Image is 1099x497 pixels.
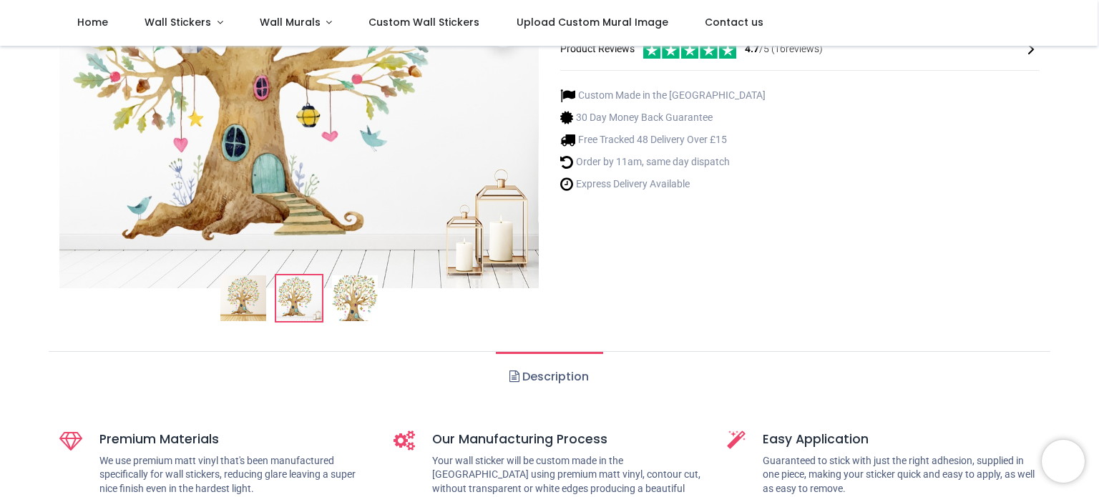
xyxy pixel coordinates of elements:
[220,275,266,321] img: Fairy Tree House Childrens Wall Sticker
[560,39,1040,59] div: Product Reviews
[517,15,668,29] span: Upload Custom Mural Image
[496,352,602,402] a: Description
[99,430,372,448] h5: Premium Materials
[260,15,321,29] span: Wall Murals
[276,275,322,321] img: WS-50571-02
[368,15,479,29] span: Custom Wall Stickers
[745,42,823,56] span: /5 ( 16 reviews)
[763,454,1040,496] p: Guaranteed to stick with just the right adhesion, supplied in one piece, making your sticker quic...
[763,430,1040,448] h5: Easy Application
[145,15,211,29] span: Wall Stickers
[560,132,766,147] li: Free Tracked 48 Delivery Over £15
[560,177,766,192] li: Express Delivery Available
[432,430,706,448] h5: Our Manufacturing Process
[99,454,372,496] p: We use premium matt vinyl that's been manufactured specifically for wall stickers, reducing glare...
[77,15,108,29] span: Home
[332,275,378,321] img: WS-50571-03
[560,154,766,169] li: Order by 11am, same day dispatch
[1042,440,1085,483] iframe: Brevo live chat
[705,15,763,29] span: Contact us
[560,88,766,103] li: Custom Made in the [GEOGRAPHIC_DATA]
[745,43,759,54] span: 4.7
[560,110,766,125] li: 30 Day Money Back Guarantee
